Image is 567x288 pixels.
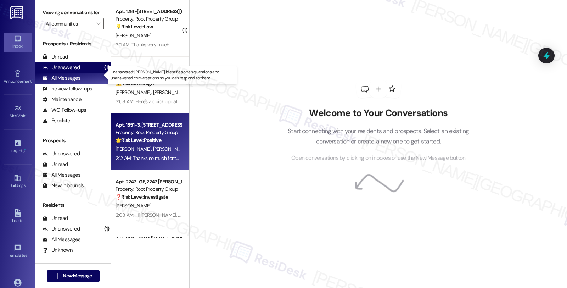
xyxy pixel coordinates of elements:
div: Unread [43,161,68,168]
div: Apt. 1851-3, [STREET_ADDRESS][PERSON_NAME] [116,121,181,129]
div: Property: Root Property Group [116,15,181,23]
div: Prospects + Residents [35,40,111,48]
span: [PERSON_NAME] [116,32,151,39]
a: Insights • [4,137,32,156]
span: [PERSON_NAME] [153,146,189,152]
div: Unknown [43,247,73,254]
h2: Welcome to Your Conversations [277,107,480,119]
div: 3:08 AM: Here's a quick update: please know that your check is still being processed and that onc... [116,98,468,105]
span: [PERSON_NAME] [116,203,151,209]
div: (1) [102,223,111,234]
span: [PERSON_NAME] [116,89,153,95]
div: Escalate [43,117,70,124]
div: Apt. 2247-GF, 2247 [PERSON_NAME] [116,178,181,185]
div: Unanswered [43,150,80,157]
div: Maintenance [43,96,82,103]
span: • [26,112,27,117]
span: • [32,78,33,83]
span: • [27,252,28,257]
div: 2:12 AM: Thanks so much for the kind words and the Google review! We really appreciate it. In cas... [116,155,487,161]
div: Apt. 3145-COM, [STREET_ADDRESS][PERSON_NAME] [116,235,181,242]
div: WO Follow-ups [43,106,86,114]
a: Buildings [4,172,32,191]
strong: 🌟 Risk Level: Positive [116,137,161,143]
div: All Messages [43,171,80,179]
div: Unread [43,53,68,61]
span: • [24,147,26,152]
div: Unanswered [43,225,80,233]
div: 3:11 AM: Thanks very much! [116,41,170,48]
div: Residents [35,201,111,209]
span: [PERSON_NAME] [PERSON_NAME] [153,89,225,95]
div: All Messages [43,74,80,82]
div: Apt. 863-3, [STREET_ADDRESS][PERSON_NAME] [116,65,181,72]
input: All communities [46,18,92,29]
div: Property: Root Property Group [116,185,181,193]
div: All Messages [43,236,80,243]
img: ResiDesk Logo [10,6,25,19]
span: [PERSON_NAME] [116,146,153,152]
strong: ❓ Risk Level: Investigate [116,194,168,200]
div: (1) [102,62,111,73]
a: Site Visit • [4,103,32,122]
label: Viewing conversations for [43,7,104,18]
i:  [55,273,60,279]
div: Apt. 1214-[STREET_ADDRESS][PERSON_NAME] [116,8,181,15]
strong: ⚠️ Risk Level: High [116,80,154,87]
div: Property: Root Property Group [116,129,181,136]
a: Inbox [4,33,32,52]
strong: 💡 Risk Level: Low [116,23,153,30]
p: Start connecting with your residents and prospects. Select an existing conversation or create a n... [277,126,480,146]
button: New Message [47,270,100,282]
div: Prospects [35,137,111,144]
a: Leads [4,207,32,226]
p: Unanswered: [PERSON_NAME] identifies open questions and unanswered conversations so you can respo... [111,69,234,81]
a: Templates • [4,242,32,261]
span: New Message [63,272,92,279]
i:  [96,21,100,27]
div: New Inbounds [43,182,84,189]
div: Review follow-ups [43,85,92,93]
div: Unanswered [43,64,80,71]
span: Open conversations by clicking on inboxes or use the New Message button [291,154,465,163]
div: Unread [43,215,68,222]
